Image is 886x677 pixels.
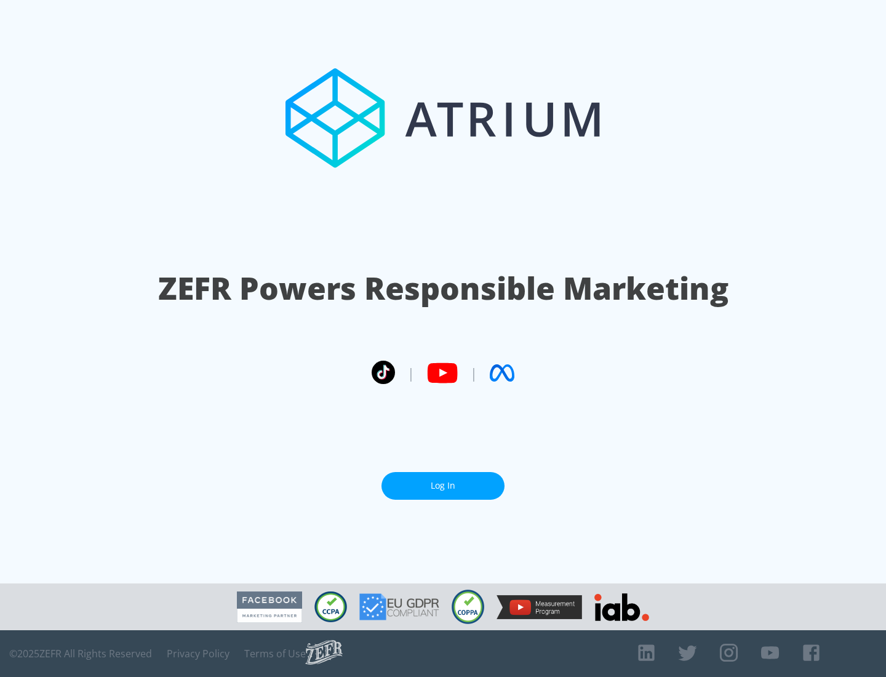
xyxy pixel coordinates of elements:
a: Privacy Policy [167,647,229,660]
img: CCPA Compliant [314,591,347,622]
img: Facebook Marketing Partner [237,591,302,623]
h1: ZEFR Powers Responsible Marketing [158,267,728,310]
a: Log In [381,472,505,500]
img: COPPA Compliant [452,590,484,624]
img: IAB [594,593,649,621]
span: | [470,364,477,382]
a: Terms of Use [244,647,306,660]
img: GDPR Compliant [359,593,439,620]
span: | [407,364,415,382]
img: YouTube Measurement Program [497,595,582,619]
span: © 2025 ZEFR All Rights Reserved [9,647,152,660]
